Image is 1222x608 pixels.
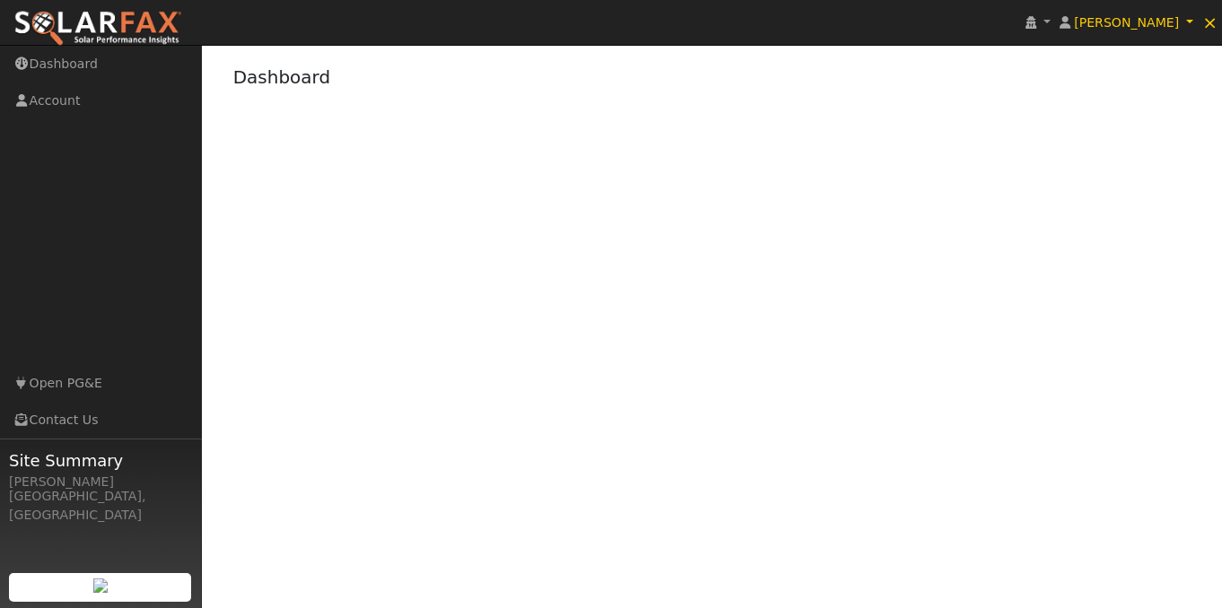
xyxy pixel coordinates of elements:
[1074,15,1179,30] span: [PERSON_NAME]
[93,578,108,593] img: retrieve
[9,473,192,491] div: [PERSON_NAME]
[233,66,331,88] a: Dashboard
[13,10,182,48] img: SolarFax
[9,487,192,525] div: [GEOGRAPHIC_DATA], [GEOGRAPHIC_DATA]
[1202,12,1218,33] span: ×
[9,448,192,473] span: Site Summary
